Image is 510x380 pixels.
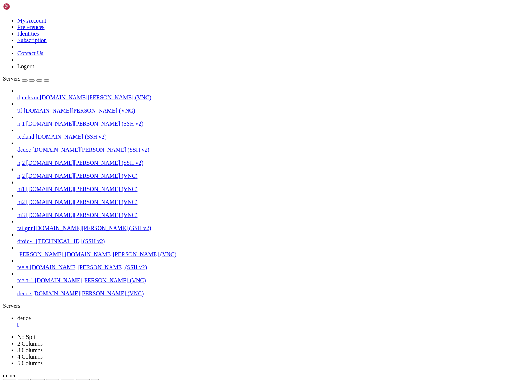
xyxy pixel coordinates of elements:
[17,258,507,271] li: teela [DOMAIN_NAME][PERSON_NAME] (SSH v2)
[17,147,507,153] a: deuce [DOMAIN_NAME][PERSON_NAME] (SSH v2)
[17,127,507,140] li: iceland [DOMAIN_NAME] (SSH v2)
[26,160,143,166] span: [DOMAIN_NAME][PERSON_NAME] (SSH v2)
[17,140,507,153] li: deuce [DOMAIN_NAME][PERSON_NAME] (SSH v2)
[36,134,107,140] span: [DOMAIN_NAME] (SSH v2)
[17,315,507,328] a: deuce
[17,232,507,245] li: droid-1 [TECHNICAL_ID] (SSH v2)
[17,199,25,205] span: m2
[65,251,176,257] span: [DOMAIN_NAME][PERSON_NAME] (VNC)
[17,347,43,353] a: 3 Columns
[17,153,507,166] li: nj2 [DOMAIN_NAME][PERSON_NAME] (SSH v2)
[17,94,38,101] span: dpb-kvm
[17,245,507,258] li: [PERSON_NAME] [DOMAIN_NAME][PERSON_NAME] (VNC)
[17,30,39,37] a: Identities
[17,160,507,166] a: nj2 [DOMAIN_NAME][PERSON_NAME] (SSH v2)
[17,271,507,284] li: teela-1 [DOMAIN_NAME][PERSON_NAME] (VNC)
[17,284,507,297] li: deuce [DOMAIN_NAME][PERSON_NAME] (VNC)
[36,238,105,244] span: [TECHNICAL_ID] (SSH v2)
[30,264,147,270] span: [DOMAIN_NAME][PERSON_NAME] (SSH v2)
[17,120,507,127] a: nj1 [DOMAIN_NAME][PERSON_NAME] (SSH v2)
[17,251,63,257] span: [PERSON_NAME]
[3,303,507,309] div: Servers
[17,94,507,101] a: dpb-kvm [DOMAIN_NAME][PERSON_NAME] (VNC)
[17,360,43,366] a: 5 Columns
[17,134,34,140] span: iceland
[17,322,507,328] a: 
[17,120,25,127] span: nj1
[17,147,31,153] span: deuce
[17,205,507,218] li: m3 [DOMAIN_NAME][PERSON_NAME] (VNC)
[17,17,46,24] a: My Account
[17,199,507,205] a: m2 [DOMAIN_NAME][PERSON_NAME] (VNC)
[17,212,25,218] span: m3
[17,134,507,140] a: iceland [DOMAIN_NAME] (SSH v2)
[24,107,135,114] span: [DOMAIN_NAME][PERSON_NAME] (VNC)
[26,120,143,127] span: [DOMAIN_NAME][PERSON_NAME] (SSH v2)
[17,218,507,232] li: tailgnr [DOMAIN_NAME][PERSON_NAME] (SSH v2)
[3,75,20,82] span: Servers
[17,251,507,258] a: [PERSON_NAME] [DOMAIN_NAME][PERSON_NAME] (VNC)
[17,264,507,271] a: teela [DOMAIN_NAME][PERSON_NAME] (SSH v2)
[17,277,507,284] a: teela-1 [DOMAIN_NAME][PERSON_NAME] (VNC)
[17,186,507,192] a: m1 [DOMAIN_NAME][PERSON_NAME] (VNC)
[17,192,507,205] li: m2 [DOMAIN_NAME][PERSON_NAME] (VNC)
[26,186,137,192] span: [DOMAIN_NAME][PERSON_NAME] (VNC)
[17,173,507,179] a: nj2 [DOMAIN_NAME][PERSON_NAME] (VNC)
[17,63,34,69] a: Logout
[35,277,146,283] span: [DOMAIN_NAME][PERSON_NAME] (VNC)
[17,107,507,114] a: 9f [DOMAIN_NAME][PERSON_NAME] (VNC)
[17,238,34,244] span: droid-1
[17,225,507,232] a: tailgnr [DOMAIN_NAME][PERSON_NAME] (SSH v2)
[17,334,37,340] a: No Split
[17,37,47,43] a: Subscription
[17,186,25,192] span: m1
[17,264,28,270] span: teela
[17,88,507,101] li: dpb-kvm [DOMAIN_NAME][PERSON_NAME] (VNC)
[17,212,507,218] a: m3 [DOMAIN_NAME][PERSON_NAME] (VNC)
[40,94,151,101] span: [DOMAIN_NAME][PERSON_NAME] (VNC)
[17,315,31,321] span: deuce
[17,173,25,179] span: nj2
[17,101,507,114] li: 9f [DOMAIN_NAME][PERSON_NAME] (VNC)
[3,372,16,379] span: deuce
[17,238,507,245] a: droid-1 [TECHNICAL_ID] (SSH v2)
[17,107,22,114] span: 9f
[34,225,151,231] span: [DOMAIN_NAME][PERSON_NAME] (SSH v2)
[17,166,507,179] li: nj2 [DOMAIN_NAME][PERSON_NAME] (VNC)
[32,290,144,297] span: [DOMAIN_NAME][PERSON_NAME] (VNC)
[17,24,45,30] a: Preferences
[3,3,45,10] img: Shellngn
[32,147,149,153] span: [DOMAIN_NAME][PERSON_NAME] (SSH v2)
[17,277,33,283] span: teela-1
[17,179,507,192] li: m1 [DOMAIN_NAME][PERSON_NAME] (VNC)
[17,50,44,56] a: Contact Us
[17,160,25,166] span: nj2
[26,199,137,205] span: [DOMAIN_NAME][PERSON_NAME] (VNC)
[17,290,31,297] span: deuce
[17,290,507,297] a: deuce [DOMAIN_NAME][PERSON_NAME] (VNC)
[17,340,43,347] a: 2 Columns
[17,354,43,360] a: 4 Columns
[17,114,507,127] li: nj1 [DOMAIN_NAME][PERSON_NAME] (SSH v2)
[26,212,137,218] span: [DOMAIN_NAME][PERSON_NAME] (VNC)
[17,225,33,231] span: tailgnr
[3,75,49,82] a: Servers
[26,173,137,179] span: [DOMAIN_NAME][PERSON_NAME] (VNC)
